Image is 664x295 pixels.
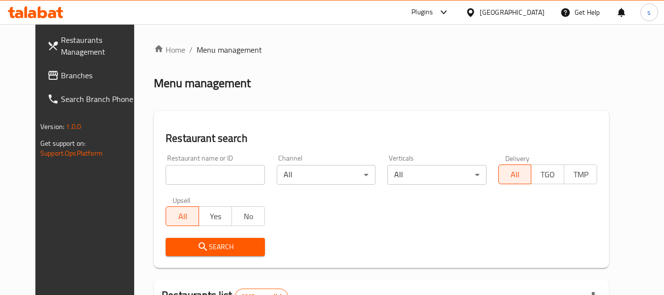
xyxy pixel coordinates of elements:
button: TMP [564,164,597,184]
button: Search [166,238,264,256]
a: Restaurants Management [39,28,146,64]
a: Search Branch Phone [39,87,146,111]
span: Restaurants Management [61,34,139,58]
span: Get support on: [40,137,86,150]
span: Version: [40,120,64,133]
input: Search for restaurant name or ID.. [166,165,264,185]
h2: Menu management [154,75,251,91]
nav: breadcrumb [154,44,609,56]
div: Plugins [411,6,433,18]
a: Branches [39,64,146,87]
div: [GEOGRAPHIC_DATA] [480,7,545,18]
span: Menu management [197,44,262,56]
button: No [231,206,265,226]
span: s [647,7,651,18]
a: Home [154,44,185,56]
span: Search Branch Phone [61,93,139,105]
h2: Restaurant search [166,131,597,146]
span: All [170,209,195,224]
button: TGO [531,164,564,184]
a: Support.OpsPlatform [40,147,103,160]
span: Search [173,241,257,253]
div: All [277,165,375,185]
li: / [189,44,193,56]
button: Yes [199,206,232,226]
span: TMP [568,167,593,182]
label: Upsell [173,197,191,203]
label: Delivery [505,155,530,162]
span: TGO [535,167,560,182]
span: 1.0.0 [66,120,81,133]
button: All [166,206,199,226]
span: Yes [203,209,228,224]
button: All [498,164,532,184]
span: All [503,167,528,182]
span: No [236,209,261,224]
span: Branches [61,69,139,81]
div: All [387,165,486,185]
